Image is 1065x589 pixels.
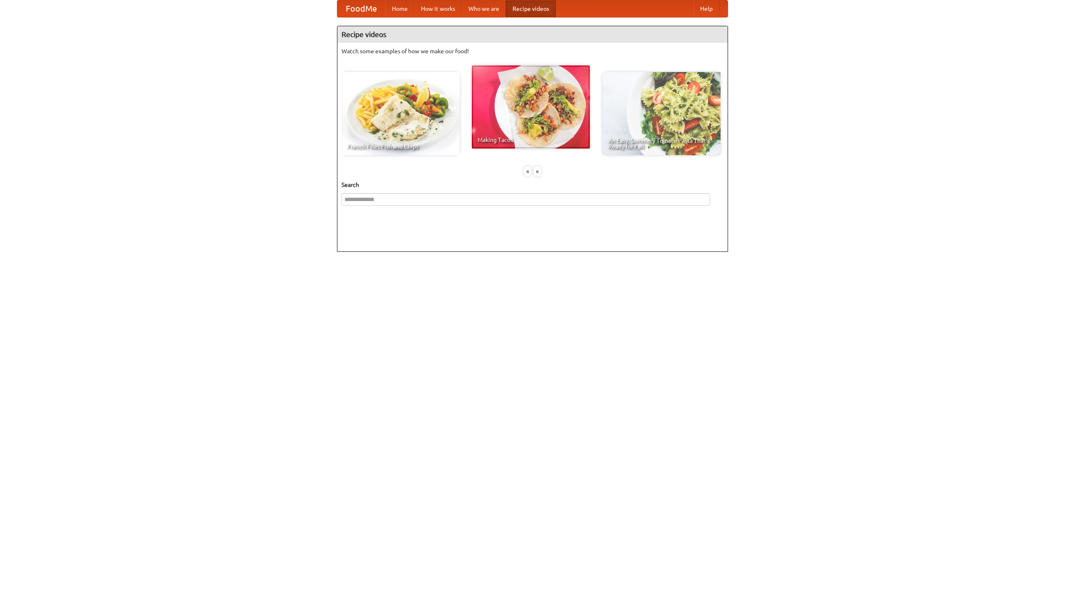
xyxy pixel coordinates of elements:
[608,138,715,149] span: An Easy, Summery Tomato Pasta That's Ready for Fall
[347,144,454,149] span: French Fries Fish and Chips
[337,26,728,43] h4: Recipe videos
[693,0,719,17] a: Help
[462,0,506,17] a: Who we are
[534,166,541,176] div: »
[342,72,460,155] a: French Fries Fish and Chips
[385,0,414,17] a: Home
[506,0,556,17] a: Recipe videos
[478,137,584,143] span: Making Tacos
[342,47,723,55] p: Watch some examples of how we make our food!
[472,65,590,149] a: Making Tacos
[414,0,462,17] a: How it works
[342,181,723,189] h5: Search
[602,72,721,155] a: An Easy, Summery Tomato Pasta That's Ready for Fall
[524,166,531,176] div: «
[337,0,385,17] a: FoodMe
